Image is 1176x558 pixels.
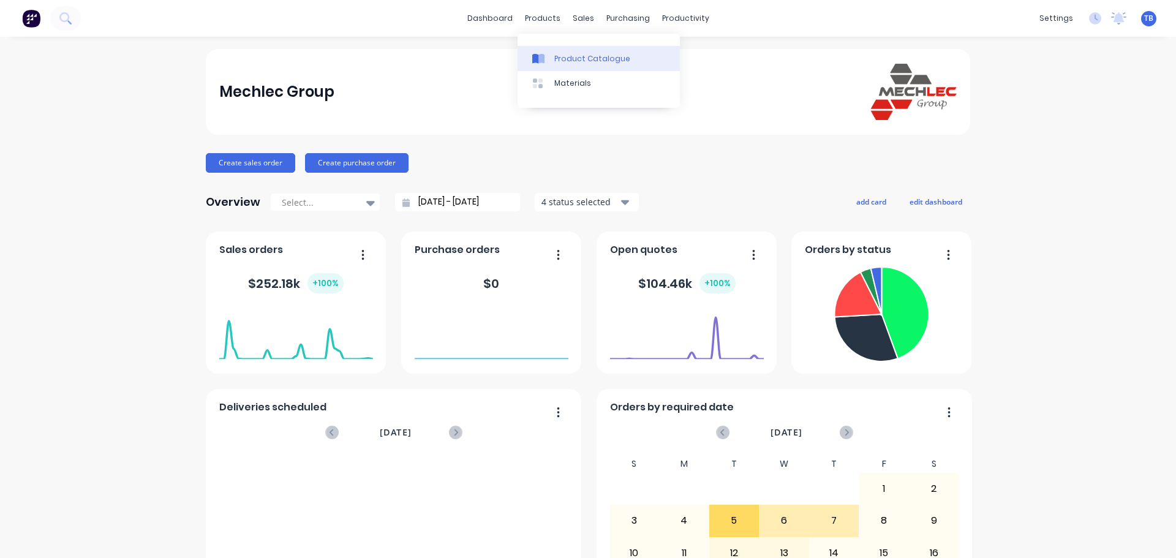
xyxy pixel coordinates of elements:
div: 3 [610,505,659,536]
div: productivity [656,9,715,28]
div: + 100 % [699,273,736,293]
div: T [709,455,759,473]
img: Factory [22,9,40,28]
div: products [519,9,567,28]
div: 9 [910,505,959,536]
div: purchasing [600,9,656,28]
button: 4 status selected [535,193,639,211]
div: 8 [859,505,908,536]
div: Overview [206,190,260,214]
div: Materials [554,78,591,89]
button: Create purchase order [305,153,409,173]
span: Purchase orders [415,243,500,257]
div: $ 252.18k [248,273,344,293]
div: $ 0 [483,274,499,293]
div: W [759,455,809,473]
div: 7 [810,505,859,536]
div: sales [567,9,600,28]
div: $ 104.46k [638,273,736,293]
a: dashboard [461,9,519,28]
div: 4 [660,505,709,536]
button: add card [848,194,894,209]
div: 5 [710,505,759,536]
span: [DATE] [771,426,802,439]
span: Orders by status [805,243,891,257]
button: Create sales order [206,153,295,173]
img: Mechlec Group [871,64,957,119]
div: settings [1033,9,1079,28]
div: 6 [759,505,809,536]
div: T [809,455,859,473]
a: Product Catalogue [518,46,680,70]
span: Sales orders [219,243,283,257]
div: + 100 % [307,273,344,293]
div: S [609,455,660,473]
div: 2 [910,473,959,504]
span: Deliveries scheduled [219,400,326,415]
div: Product Catalogue [554,53,630,64]
a: Materials [518,71,680,96]
div: 4 status selected [541,195,619,208]
div: S [909,455,959,473]
span: TB [1144,13,1153,24]
div: M [659,455,709,473]
span: Open quotes [610,243,677,257]
button: edit dashboard [902,194,970,209]
span: [DATE] [380,426,412,439]
div: F [859,455,909,473]
div: Mechlec Group [219,80,334,104]
div: 1 [859,473,908,504]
